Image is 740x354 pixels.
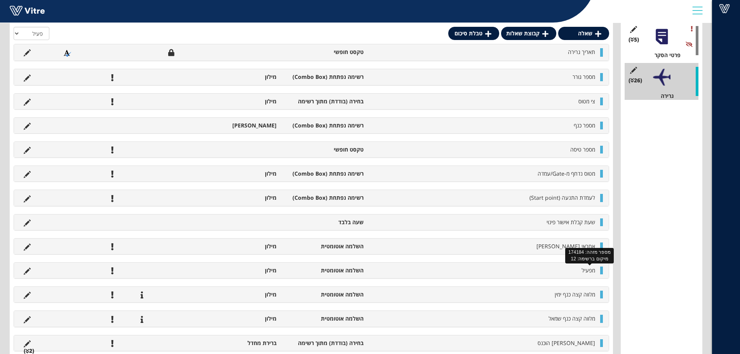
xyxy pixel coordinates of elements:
span: מלווה קצה כנף ימין [555,291,595,298]
span: מספר גורר [573,73,595,80]
li: מילון [193,194,280,202]
span: תאריך גרירה [568,48,595,56]
li: רשימה נפתחת (Combo Box) [280,170,367,178]
li: [PERSON_NAME] [193,122,280,129]
div: גרירה [630,92,698,100]
li: מילון [193,291,280,298]
li: טקסט חופשי [280,146,367,153]
a: טבלת סיכום [448,27,499,40]
span: (26 ) [629,77,642,84]
span: מספר כנף [574,122,595,129]
li: ברירת מחדל [193,339,280,347]
span: מטוס נדחף מ-Gate/עמדה [538,170,595,177]
li: מילון [193,267,280,274]
a: שאלה [558,27,609,40]
span: מפעיל [582,267,595,274]
li: בחירה (בודדת) מתוך רשימה [280,339,367,347]
span: מלווה קצה כנף שמאל [548,315,595,322]
span: צי מטוס [578,98,595,105]
li: השלמה אוטומטית [280,315,367,323]
li: רשימה נפתחת (Combo Box) [280,194,367,202]
li: מילון [193,98,280,105]
span: אחראי [PERSON_NAME] [536,242,595,250]
li: רשימה נפתחת (Combo Box) [280,73,367,81]
li: טקסט חופשי [280,48,367,56]
span: לעמדת התנעה (Start point) [529,194,595,201]
div: פרטי הסקר [630,51,698,59]
li: השלמה אוטומטית [280,242,367,250]
li: מילון [193,170,280,178]
li: בחירה (בודדת) מתוך רשימה [280,98,367,105]
li: מילון [193,242,280,250]
li: מילון [193,315,280,323]
li: רשימה נפתחת (Combo Box) [280,122,367,129]
span: (5 ) [629,36,639,44]
li: השלמה אוטומטית [280,291,367,298]
span: שעת קבלת אישור פינוי [547,218,595,226]
span: מספר טיסה [570,146,595,153]
span: [PERSON_NAME] הוכנס [538,339,595,347]
li: שעה בלבד [280,218,367,226]
li: מילון [193,73,280,81]
a: קבוצת שאלות [501,27,556,40]
li: השלמה אוטומטית [280,267,367,274]
div: מספר מזהה: 174184 מיקום ברשימה: 12 [565,248,614,263]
